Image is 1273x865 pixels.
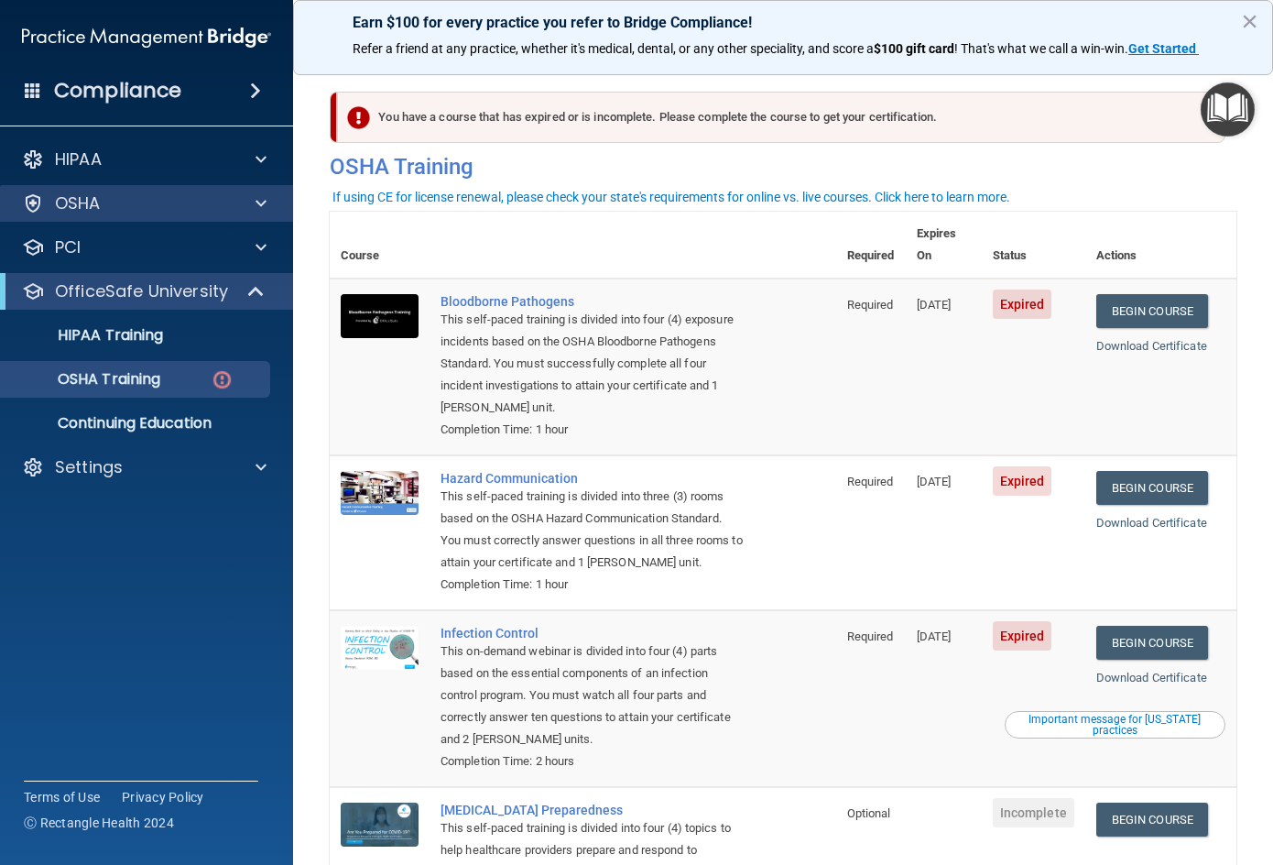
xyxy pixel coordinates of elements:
[211,368,234,391] img: danger-circle.6113f641.png
[982,212,1085,279] th: Status
[441,309,745,419] div: This self-paced training is divided into four (4) exposure incidents based on the OSHA Bloodborne...
[22,148,267,170] a: HIPAA
[441,626,745,641] a: Infection Control
[347,106,370,129] img: exclamation-circle-solid-danger.72ef9ffc.png
[353,14,1213,31] p: Earn $100 for every practice you refer to Bridge Compliance!
[441,471,745,486] a: Hazard Communication
[993,466,1052,496] span: Expired
[1096,626,1208,660] a: Begin Course
[993,798,1074,827] span: Incomplete
[55,280,228,302] p: OfficeSafe University
[22,192,267,214] a: OSHA
[441,486,745,574] div: This self-paced training is divided into three (3) rooms based on the OSHA Hazard Communication S...
[1128,41,1199,56] a: Get Started
[1096,671,1207,684] a: Download Certificate
[917,475,952,488] span: [DATE]
[847,475,894,488] span: Required
[55,148,102,170] p: HIPAA
[1096,803,1208,837] a: Begin Course
[441,803,745,817] a: [MEDICAL_DATA] Preparedness
[917,298,952,312] span: [DATE]
[55,456,123,478] p: Settings
[1096,339,1207,353] a: Download Certificate
[441,750,745,772] div: Completion Time: 2 hours
[1096,471,1208,505] a: Begin Course
[353,41,874,56] span: Refer a friend at any practice, whether it's medical, dental, or any other speciality, and score a
[22,236,267,258] a: PCI
[874,41,954,56] strong: $100 gift card
[906,212,982,279] th: Expires On
[55,192,101,214] p: OSHA
[441,419,745,441] div: Completion Time: 1 hour
[12,326,163,345] p: HIPAA Training
[1005,711,1225,739] button: Read this if you are a dental practitioner in the state of CA
[337,92,1225,143] div: You have a course that has expired or is incomplete. Please complete the course to get your certi...
[847,630,894,643] span: Required
[22,19,271,56] img: PMB logo
[441,641,745,750] div: This on-demand webinar is divided into four (4) parts based on the essential components of an inf...
[55,236,81,258] p: PCI
[330,154,1236,180] h4: OSHA Training
[1201,82,1255,137] button: Open Resource Center
[1096,294,1208,328] a: Begin Course
[22,280,266,302] a: OfficeSafe University
[1128,41,1196,56] strong: Get Started
[12,370,160,389] p: OSHA Training
[54,78,181,104] h4: Compliance
[847,806,891,820] span: Optional
[122,788,204,806] a: Privacy Policy
[1096,516,1207,530] a: Download Certificate
[917,630,952,643] span: [DATE]
[954,41,1128,56] span: ! That's what we call a win-win.
[22,456,267,478] a: Settings
[1085,212,1236,279] th: Actions
[330,212,430,279] th: Course
[847,298,894,312] span: Required
[836,212,906,279] th: Required
[24,788,100,806] a: Terms of Use
[330,188,1013,206] button: If using CE for license renewal, please check your state's requirements for online vs. live cours...
[12,414,262,432] p: Continuing Education
[993,621,1052,651] span: Expired
[441,574,745,596] div: Completion Time: 1 hour
[441,294,745,309] a: Bloodborne Pathogens
[993,290,1052,319] span: Expired
[332,191,1010,203] div: If using CE for license renewal, please check your state's requirements for online vs. live cours...
[1241,6,1258,36] button: Close
[1007,714,1223,736] div: Important message for [US_STATE] practices
[24,814,174,832] span: Ⓒ Rectangle Health 2024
